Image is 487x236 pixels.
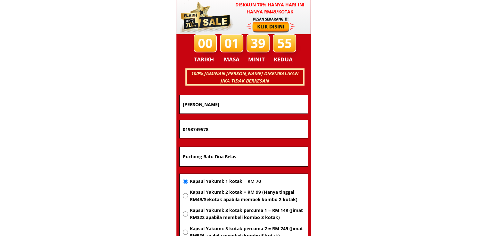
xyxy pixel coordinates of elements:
span: Kapsul Yakumi: 1 kotak = RM 70 [190,178,304,185]
h3: Diskaun 70% hanya hari ini hanya RM49/kotak [229,1,311,16]
input: Nombor Telefon Bimbit [181,120,306,138]
h3: 100% JAMINAN [PERSON_NAME] DIKEMBALIKAN JIKA TIDAK BERKESAN [186,70,303,84]
h3: TARIKH [194,55,221,64]
input: Nama penuh [181,95,306,114]
h3: MINIT [248,55,267,64]
h3: MASA [221,55,243,64]
span: Kapsul Yakumi: 3 kotak percuma 1 = RM 149 (Jimat RM322 apabila membeli kombo 3 kotak) [190,207,304,221]
input: Alamat [181,147,306,166]
span: Kapsul Yakumi: 2 kotak = RM 99 (Hanya tinggal RM49/Sekotak apabila membeli kombo 2 kotak) [190,189,304,203]
h3: KEDUA [274,55,295,64]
